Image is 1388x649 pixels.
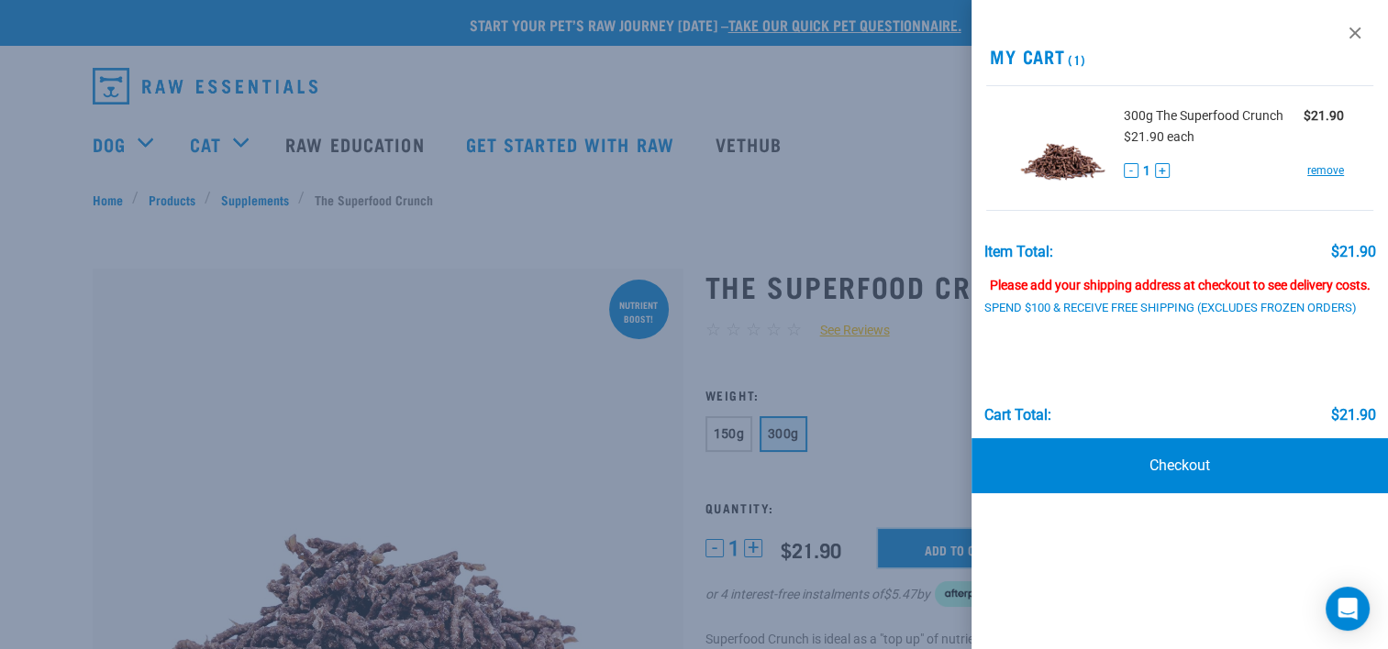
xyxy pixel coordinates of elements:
[972,438,1388,493] a: Checkout
[1065,56,1086,62] span: (1)
[984,407,1051,423] div: Cart total:
[1124,106,1283,126] span: 300g The Superfood Crunch
[1143,161,1150,181] span: 1
[984,302,1379,315] div: Spend $100 & Receive Free Shipping (Excludes Frozen Orders)
[1304,108,1344,123] strong: $21.90
[1326,587,1370,631] div: Open Intercom Messenger
[1307,162,1344,179] a: remove
[1016,101,1110,195] img: The Superfood Crunch
[972,46,1388,67] h2: My Cart
[1124,129,1194,144] span: $21.90 each
[984,260,1376,293] div: Please add your shipping address at checkout to see delivery costs.
[1330,407,1375,423] div: $21.90
[1155,163,1170,178] button: +
[1330,244,1375,260] div: $21.90
[984,244,1053,260] div: Item Total:
[1124,163,1138,178] button: -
